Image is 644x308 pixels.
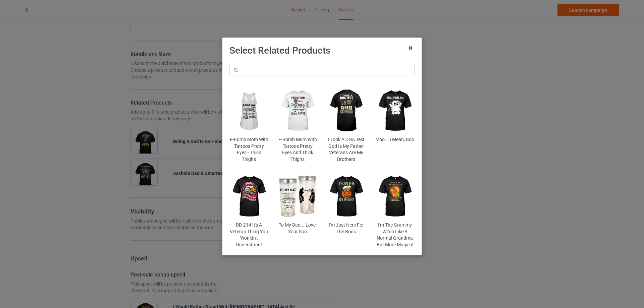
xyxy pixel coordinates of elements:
div: I'm The Grammy Witch Like A Normal Grandma But More Magical [375,222,415,248]
div: F-Bomb Mom With Tattoos Pretty Eyes And Thick Thighs [278,136,317,163]
div: I Took A DNA Test God Is My Father Veterans Are My Brothers [327,136,366,163]
div: F-Bomb Mom With Tattoos Pretty Eyes - Thick Thighs [229,136,269,163]
div: Moo... I Mean, Boo [375,136,415,143]
h1: Select Related Products [229,45,415,57]
div: I'm Just Here For The Boos [327,222,366,235]
div: DD-214 It's A Veteran Thing You Wonldn't Understand! [229,222,269,248]
div: To My Dad... Love, Your Son [278,222,317,235]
